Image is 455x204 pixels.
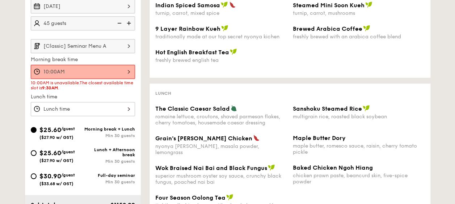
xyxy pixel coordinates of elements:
label: Morning break time [31,56,135,63]
img: icon-reduce.1d2dbef1.svg [113,16,124,30]
span: Steamed Mini Soon Kueh [293,2,365,9]
div: Lunch + Afternoon break [83,147,135,157]
span: 10:00AM is unavailable. [31,80,80,85]
img: icon-vegan.f8ff3823.svg [363,25,370,31]
div: turnip, carrot, mixed spice [155,10,287,16]
img: icon-chevron-right.3c0dfbd6.svg [123,39,135,53]
img: icon-vegan.f8ff3823.svg [221,1,228,8]
span: 9 Layer Rainbow Kueh [155,25,220,32]
div: maple butter, romesco sauce, raisin, cherry tomato pickle [293,143,425,155]
div: chicken prawn paste, beancurd skin, five-spice powder [293,173,425,185]
span: $25.60 [39,149,61,157]
span: ($33.68 w/ GST) [39,181,73,186]
img: icon-vegan.f8ff3823.svg [221,25,228,31]
div: The closest available time slot is . [31,80,135,90]
div: superior mushroom oyster soy sauce, crunchy black fungus, poached nai bai [155,173,287,185]
span: /guest [61,173,75,178]
span: Brewed Arabica Coffee [293,25,362,32]
img: icon-vegetarian.fe4039eb.svg [231,105,237,111]
input: Morning break time [31,65,135,79]
img: icon-vegan.f8ff3823.svg [363,105,370,111]
img: icon-vegan.f8ff3823.svg [226,194,233,200]
div: Min 30 guests [83,179,135,184]
span: Four Season Oolong Tea [155,194,226,201]
img: icon-spicy.37a8142b.svg [229,1,236,8]
span: 9:30AM [42,85,58,90]
span: $25.60 [39,126,61,134]
div: Min 30 guests [83,159,135,164]
span: ($27.90 w/ GST) [39,135,73,140]
input: Lunch time [31,102,135,116]
span: /guest [61,126,75,131]
img: icon-vegan.f8ff3823.svg [365,1,372,8]
div: freshly brewed with an arabica coffee blend [293,34,425,40]
span: $30.90 [39,172,61,180]
input: $25.60/guest($27.90 w/ GST)Morning break + LunchMin 30 guests [31,127,37,133]
img: icon-spicy.37a8142b.svg [253,135,260,141]
div: romaine lettuce, croutons, shaved parmesan flakes, cherry tomatoes, housemade caesar dressing [155,114,287,126]
span: Baked Chicken Ngoh Hiang [293,164,373,171]
div: traditionally made at our top secret nyonya kichen [155,34,287,40]
span: Maple Butter Dory [293,135,346,141]
span: /guest [61,149,75,154]
div: Min 30 guests [83,133,135,138]
input: Number of guests [31,16,135,30]
div: Morning break + Lunch [83,127,135,132]
input: $30.90/guest($33.68 w/ GST)Full-day seminarMin 30 guests [31,173,37,179]
span: Lunch [155,91,171,96]
span: Indian Spiced Samosa [155,2,220,9]
span: Sanshoku Steamed Rice [293,105,362,112]
div: Full-day seminar [83,173,135,178]
span: Wok Braised Nai Bai and Black Fungus [155,165,267,171]
div: multigrain rice, roasted black soybean [293,114,425,120]
div: nyonya [PERSON_NAME], masala powder, lemongrass [155,143,287,156]
img: icon-vegan.f8ff3823.svg [230,48,237,55]
span: Grain's [PERSON_NAME] Chicken [155,135,252,142]
span: Hot English Breakfast Tea [155,49,229,56]
input: $25.60/guest($27.90 w/ GST)Lunch + Afternoon breakMin 30 guests [31,150,37,156]
span: ($27.90 w/ GST) [39,158,73,163]
img: icon-vegan.f8ff3823.svg [268,164,275,171]
label: Lunch time [31,93,135,101]
div: freshly brewed english tea [155,57,287,63]
div: turnip, carrot, mushrooms [293,10,425,16]
span: The Classic Caesar Salad [155,105,230,112]
img: icon-add.58712e84.svg [124,16,135,30]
